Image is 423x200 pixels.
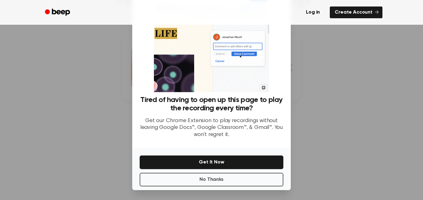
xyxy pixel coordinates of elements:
[140,117,283,138] p: Get our Chrome Extension to play recordings without leaving Google Docs™, Google Classroom™, & Gm...
[140,173,283,186] button: No Thanks
[330,6,382,18] a: Create Account
[41,6,76,19] a: Beep
[140,155,283,169] button: Get It Now
[300,5,326,19] a: Log in
[140,96,283,113] h3: Tired of having to open up this page to play the recording every time?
